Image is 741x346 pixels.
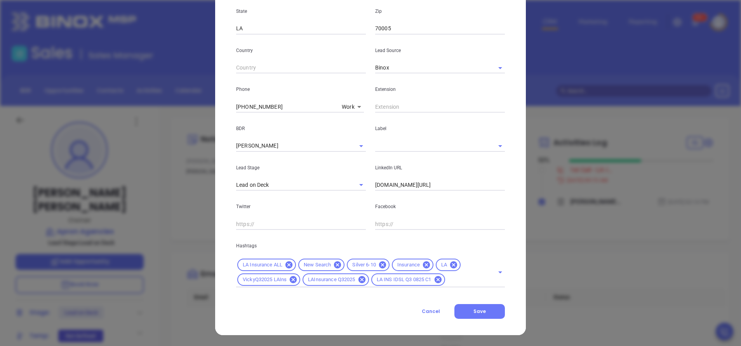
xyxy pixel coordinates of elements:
[236,85,366,94] p: Phone
[437,262,452,268] span: LA
[347,259,389,271] div: Silver 6-10
[303,273,369,286] div: LAInsurance Q32025
[375,85,505,94] p: Extension
[436,259,461,271] div: LA
[375,218,505,230] input: https://
[495,141,506,151] button: Open
[392,259,433,271] div: Insurance
[375,7,505,16] p: Zip
[303,276,360,283] span: LAInsurance Q32025
[422,308,440,315] span: Cancel
[495,267,506,278] button: Open
[298,259,344,271] div: New Search
[375,179,505,191] input: https://
[375,23,505,35] input: Zip
[407,304,454,319] button: Cancel
[236,62,366,74] input: Country
[375,202,505,211] p: Facebook
[375,163,505,172] p: LinkedIn URL
[236,218,366,230] input: https://
[356,179,367,190] button: Open
[393,262,424,268] span: Insurance
[356,141,367,151] button: Open
[375,101,505,113] input: Extension
[299,262,336,268] span: New Search
[238,276,291,283] span: VickyQ32025 LAIns
[237,273,300,286] div: VickyQ32025 LAIns
[236,101,339,113] input: Phone
[495,63,506,73] button: Open
[454,304,505,319] button: Save
[371,273,445,286] div: LA INS IDSL Q3 0825 C1
[236,7,366,16] p: State
[236,242,505,250] p: Hashtags
[236,124,366,133] p: BDR
[236,163,366,172] p: Lead Stage
[348,262,380,268] span: Silver 6-10
[375,46,505,55] p: Lead Source
[372,276,436,283] span: LA INS IDSL Q3 0825 C1
[238,262,287,268] span: LA Insurance ALL
[236,46,366,55] p: Country
[236,202,366,211] p: Twitter
[236,23,366,35] input: State
[342,101,364,113] div: Work
[237,259,296,271] div: LA Insurance ALL
[375,124,505,133] p: Label
[473,308,486,315] span: Save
